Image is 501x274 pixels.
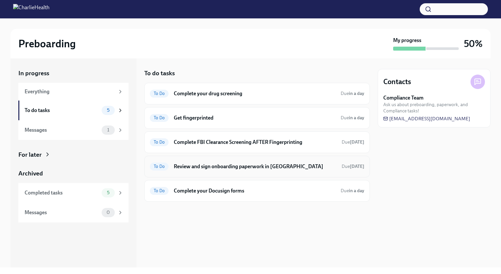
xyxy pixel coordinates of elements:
strong: in a day [349,188,364,194]
div: Messages [25,209,99,216]
span: Due [342,139,364,145]
a: In progress [18,69,129,78]
h6: Complete your drug screening [174,90,335,97]
span: To Do [150,140,169,145]
span: Due [341,115,364,121]
h4: Contacts [383,77,411,87]
span: 5 [103,190,113,195]
span: To Do [150,91,169,96]
span: September 29th, 2025 09:00 [341,90,364,97]
h3: 50% [464,38,483,50]
h6: Review and sign onboarding paperwork in [GEOGRAPHIC_DATA] [174,163,336,170]
img: CharlieHealth [13,4,50,14]
h6: Complete your Docusign forms [174,187,335,194]
span: 0 [103,210,114,215]
span: October 2nd, 2025 09:00 [342,163,364,170]
span: Ask us about preboarding, paperwork, and Compliance tasks! [383,102,485,114]
a: To DoGet fingerprintedDuein a day [150,113,364,123]
a: To DoComplete FBI Clearance Screening AFTER FingerprintingDue[DATE] [150,137,364,148]
a: For later [18,150,129,159]
h5: To do tasks [144,69,175,78]
span: 5 [103,108,113,113]
span: October 2nd, 2025 09:00 [342,139,364,145]
a: To DoReview and sign onboarding paperwork in [GEOGRAPHIC_DATA]Due[DATE] [150,161,364,172]
span: Due [342,164,364,169]
div: Completed tasks [25,189,99,196]
span: Due [341,188,364,194]
div: To do tasks [25,107,99,114]
h6: Get fingerprinted [174,114,335,122]
span: To Do [150,115,169,120]
a: Everything [18,83,129,101]
a: To do tasks5 [18,101,129,120]
h6: Complete FBI Clearance Screening AFTER Fingerprinting [174,139,336,146]
div: Everything [25,88,115,95]
span: September 29th, 2025 09:00 [341,115,364,121]
span: 1 [103,127,113,132]
strong: Compliance Team [383,94,424,102]
div: For later [18,150,42,159]
a: Completed tasks5 [18,183,129,203]
a: To DoComplete your drug screeningDuein a day [150,88,364,99]
strong: [DATE] [350,139,364,145]
span: September 29th, 2025 09:00 [341,188,364,194]
strong: in a day [349,91,364,96]
span: Due [341,91,364,96]
a: [EMAIL_ADDRESS][DOMAIN_NAME] [383,115,470,122]
strong: [DATE] [350,164,364,169]
a: Messages0 [18,203,129,222]
a: To DoComplete your Docusign formsDuein a day [150,186,364,196]
span: To Do [150,164,169,169]
div: Messages [25,126,99,134]
h2: Preboarding [18,37,76,50]
strong: My progress [393,37,421,44]
a: Archived [18,169,129,178]
strong: in a day [349,115,364,121]
span: To Do [150,188,169,193]
a: Messages1 [18,120,129,140]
